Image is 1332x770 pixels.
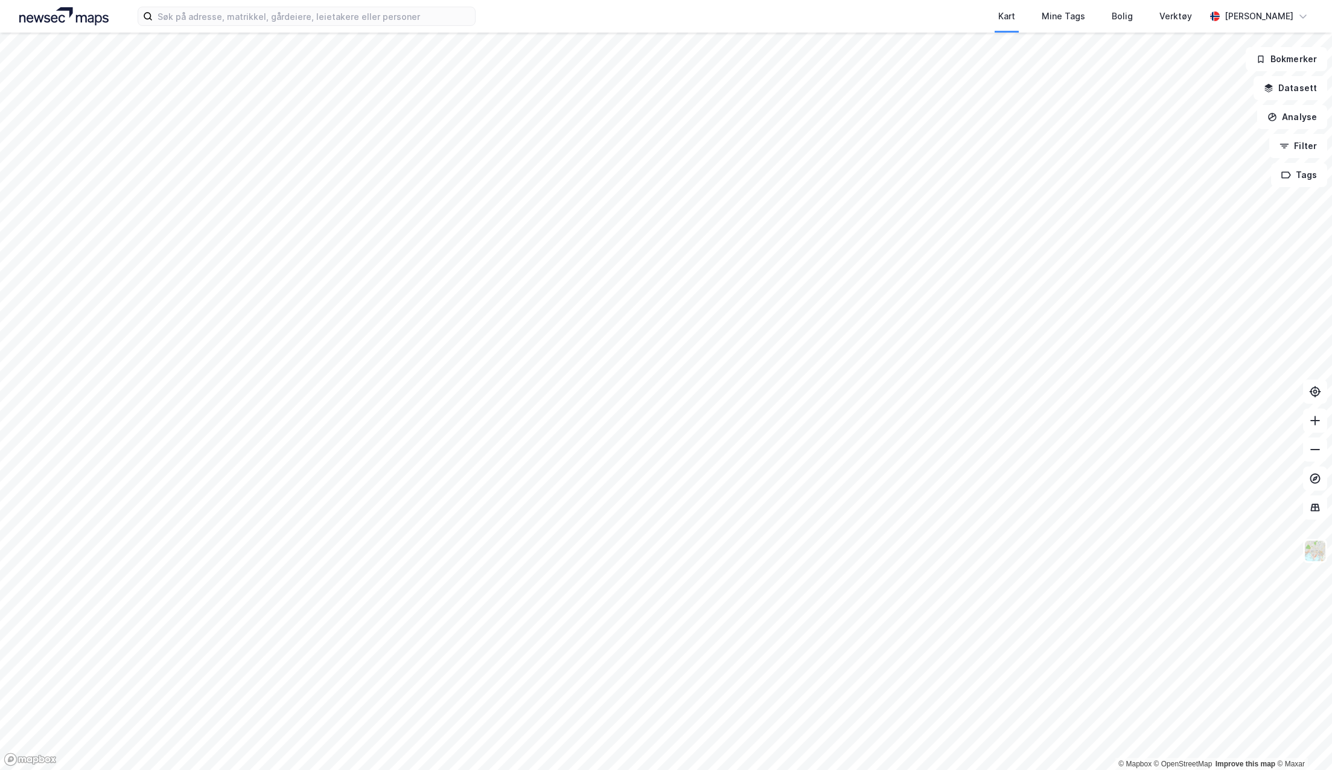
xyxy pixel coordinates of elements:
a: Mapbox [1118,760,1152,768]
button: Bokmerker [1246,47,1327,71]
div: Bolig [1112,9,1133,24]
img: logo.a4113a55bc3d86da70a041830d287a7e.svg [19,7,109,25]
img: Z [1304,539,1327,562]
input: Søk på adresse, matrikkel, gårdeiere, leietakere eller personer [153,7,475,25]
div: Verktøy [1159,9,1192,24]
button: Filter [1269,134,1327,158]
div: [PERSON_NAME] [1225,9,1293,24]
button: Tags [1271,163,1327,187]
div: Mine Tags [1042,9,1085,24]
button: Analyse [1257,105,1327,129]
iframe: Chat Widget [1272,712,1332,770]
button: Datasett [1254,76,1327,100]
a: Mapbox homepage [4,752,57,766]
div: Kart [998,9,1015,24]
a: OpenStreetMap [1154,760,1213,768]
a: Improve this map [1216,760,1275,768]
